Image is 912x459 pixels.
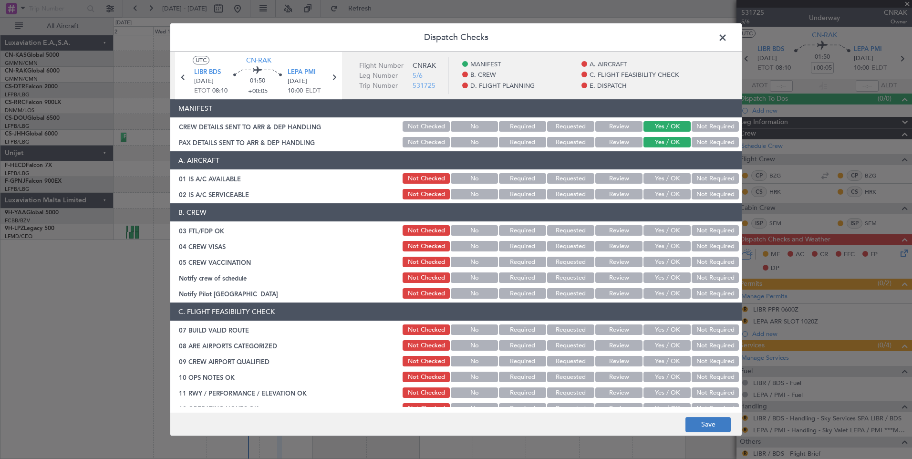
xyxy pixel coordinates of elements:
[692,340,739,351] button: Not Required
[692,372,739,382] button: Not Required
[692,356,739,366] button: Not Required
[692,403,739,414] button: Not Required
[692,288,739,299] button: Not Required
[692,189,739,199] button: Not Required
[692,324,739,335] button: Not Required
[692,121,739,132] button: Not Required
[692,387,739,398] button: Not Required
[692,137,739,147] button: Not Required
[692,241,739,251] button: Not Required
[692,257,739,267] button: Not Required
[692,272,739,283] button: Not Required
[170,23,742,52] header: Dispatch Checks
[692,225,739,236] button: Not Required
[692,173,739,184] button: Not Required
